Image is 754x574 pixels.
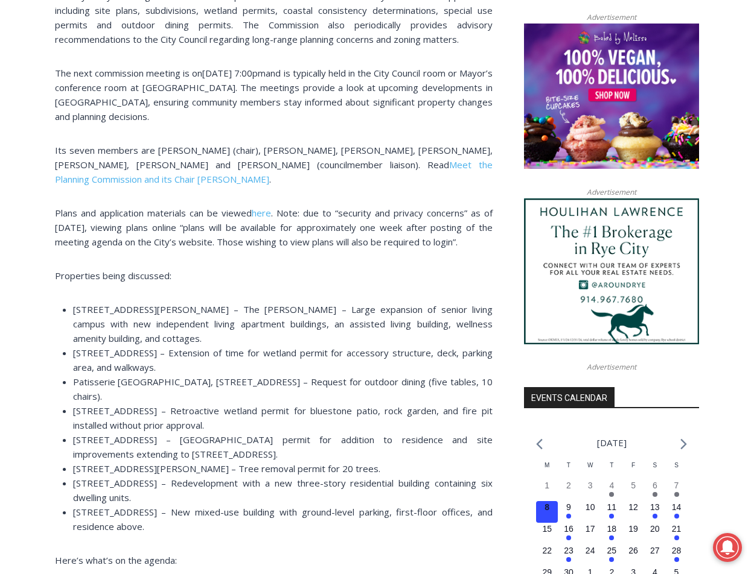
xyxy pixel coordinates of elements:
[580,479,601,501] button: 3
[73,376,493,402] span: Patisserie [GEOGRAPHIC_DATA], [STREET_ADDRESS] – Request for outdoor dining (five tables, 10 chai...
[542,546,552,555] time: 22
[536,438,543,450] a: Previous month
[252,207,271,219] a: here
[305,1,570,117] div: "[PERSON_NAME] and I covered the [DATE] Parade, which was a really eye opening experience as I ha...
[55,207,493,248] span: . Note: due to “security and privacy concerns” as of [DATE], viewing plans online “plans will be ...
[609,514,614,519] em: Has events
[558,501,580,523] button: 9 Has events
[567,462,570,468] span: T
[601,479,623,501] button: 4 Has events
[524,198,699,344] img: Houlihan Lawrence The #1 Brokerage in Rye City
[55,268,493,283] p: Properties being discussed:
[55,66,493,124] p: The next commission meeting is on and is typically held in the City Council room or Mayor’s confe...
[622,461,644,479] div: Friday
[644,461,666,479] div: Saturday
[644,479,666,501] button: 6 Has events
[55,554,177,566] span: Here’s what’s on the agenda:
[566,535,571,540] em: Has events
[566,557,571,562] em: Has events
[674,481,679,490] time: 7
[601,544,623,566] button: 25 Has events
[586,502,595,512] time: 10
[672,502,682,512] time: 14
[545,481,549,490] time: 1
[650,546,660,555] time: 27
[631,481,636,490] time: 5
[316,120,560,147] span: Intern @ [DOMAIN_NAME]
[653,462,657,468] span: S
[564,546,573,555] time: 23
[558,461,580,479] div: Tuesday
[124,75,171,144] div: "the precise, almost orchestrated movements of cutting and assembling sushi and [PERSON_NAME] mak...
[566,481,571,490] time: 2
[290,117,585,150] a: Intern @ [DOMAIN_NAME]
[674,462,679,468] span: S
[653,514,657,519] em: Has events
[622,501,644,523] button: 12
[73,405,493,431] span: [STREET_ADDRESS] – Retroactive wetland permit for bluestone patio, rock garden, and fire pit inst...
[73,477,493,503] span: [STREET_ADDRESS] – Redevelopment with a new three-story residential building containing six dwell...
[601,461,623,479] div: Thursday
[674,557,679,562] em: Has events
[73,462,380,475] span: [STREET_ADDRESS][PERSON_NAME] – Tree removal permit for 20 trees.
[666,523,688,544] button: 21 Has events
[672,524,682,534] time: 21
[622,544,644,566] button: 26
[586,546,595,555] time: 24
[536,501,558,523] button: 8
[607,546,617,555] time: 25
[674,514,679,519] em: Has events
[587,462,593,468] span: W
[202,67,266,79] span: [DATE] 7:00pm
[674,492,679,497] em: Has events
[609,535,614,540] em: Has events
[644,523,666,544] button: 20
[609,557,614,562] em: Has events
[601,501,623,523] button: 11 Has events
[588,481,593,490] time: 3
[536,479,558,501] button: 1
[666,479,688,501] button: 7 Has events
[607,524,617,534] time: 18
[674,535,679,540] em: Has events
[73,506,493,532] span: [STREET_ADDRESS] – New mixed-use building with ground-level parking, first-floor offices, and res...
[580,501,601,523] button: 10
[644,544,666,566] button: 27
[644,501,666,523] button: 13 Has events
[609,481,614,490] time: 4
[586,524,595,534] time: 17
[1,121,121,150] a: Open Tues. - Sun. [PHONE_NUMBER]
[558,544,580,566] button: 23 Has events
[653,492,657,497] em: Has events
[545,462,549,468] span: M
[609,492,614,497] em: Has events
[566,502,571,512] time: 9
[536,544,558,566] button: 22
[55,143,493,186] p: Its seven members are [PERSON_NAME] (chair), [PERSON_NAME], [PERSON_NAME], [PERSON_NAME], [PERSON...
[680,438,687,450] a: Next month
[4,124,118,170] span: Open Tues. - Sun. [PHONE_NUMBER]
[542,524,552,534] time: 15
[601,523,623,544] button: 18 Has events
[575,186,648,198] span: Advertisement
[628,524,638,534] time: 19
[73,303,493,344] span: [STREET_ADDRESS][PERSON_NAME] – The [PERSON_NAME] – Large expansion of senior living campus with ...
[558,479,580,501] button: 2
[650,502,660,512] time: 13
[628,546,638,555] time: 26
[631,462,635,468] span: F
[610,462,613,468] span: T
[73,434,493,460] span: [STREET_ADDRESS] – [GEOGRAPHIC_DATA] permit for addition to residence and site improvements exten...
[580,461,601,479] div: Wednesday
[524,24,699,169] img: Baked by Melissa
[564,524,573,534] time: 16
[73,347,493,373] span: [STREET_ADDRESS] – Extension of time for wetland permit for accessory structure, deck, parking ar...
[558,523,580,544] button: 16 Has events
[650,524,660,534] time: 20
[55,159,493,185] a: Meet the Planning Commission and its Chair [PERSON_NAME]
[653,481,657,490] time: 6
[666,544,688,566] button: 28 Has events
[580,523,601,544] button: 17
[666,461,688,479] div: Sunday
